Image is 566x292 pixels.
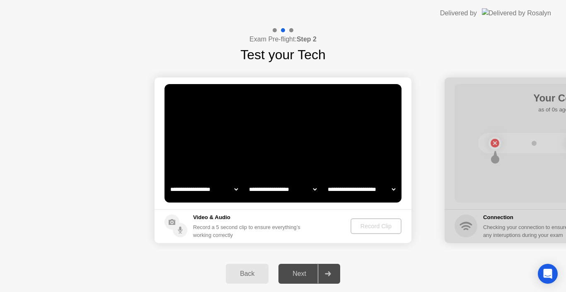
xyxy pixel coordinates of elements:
[281,270,318,278] div: Next
[247,181,318,198] select: Available speakers
[278,264,340,284] button: Next
[228,270,266,278] div: Back
[440,8,477,18] div: Delivered by
[249,34,317,44] h4: Exam Pre-flight:
[351,218,402,234] button: Record Clip
[297,36,317,43] b: Step 2
[482,8,551,18] img: Delivered by Rosalyn
[169,181,239,198] select: Available cameras
[538,264,558,284] div: Open Intercom Messenger
[226,264,268,284] button: Back
[193,223,304,239] div: Record a 5 second clip to ensure everything’s working correctly
[193,213,304,222] h5: Video & Audio
[240,45,326,65] h1: Test your Tech
[326,181,397,198] select: Available microphones
[354,223,398,229] div: Record Clip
